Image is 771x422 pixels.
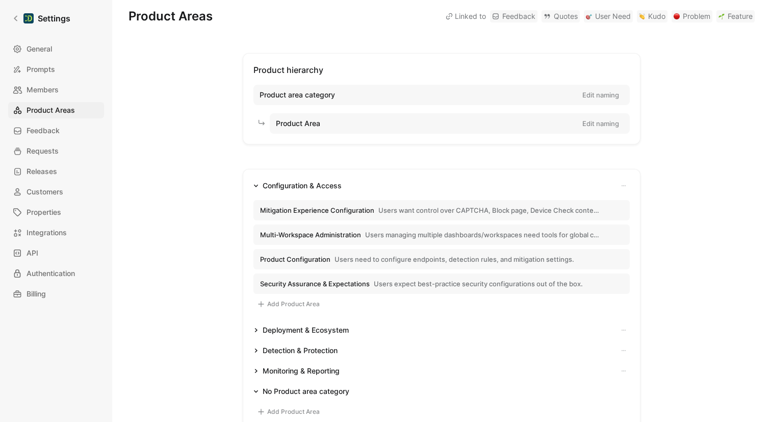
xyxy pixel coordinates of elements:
[674,13,680,19] img: 🔴
[378,206,601,215] span: Users want control over CAPTCHA, Block page, Device Check content and behavior.
[27,125,60,137] span: Feedback
[27,145,59,157] span: Requests
[249,180,346,192] button: Configuration & Access
[8,245,104,261] a: API
[27,186,63,198] span: Customers
[128,8,213,24] h1: Product Areas
[253,274,630,294] button: Security Assurance & ExpectationsUsers expect best-practice security configurations out of the box.
[263,344,338,357] div: Detection & Protection
[718,13,725,19] img: 🌱
[27,84,59,96] span: Members
[335,255,574,264] span: Users need to configure endpoints, detection rules, and mitigation settings.
[253,65,323,75] span: Product hierarchy
[8,184,104,200] a: Customers
[27,206,61,218] span: Properties
[27,247,38,259] span: API
[253,406,323,418] button: Add Product Area
[578,116,624,131] button: Edit naming
[374,279,583,288] span: Users expect best-practice security configurations out of the box.
[8,225,104,241] a: Integrations
[260,255,330,264] span: Product Configuration
[27,227,67,239] span: Integrations
[253,200,630,220] button: Mitigation Experience ConfigurationUsers want control over CAPTCHA, Block page, Device Check cont...
[38,12,70,24] h1: Settings
[263,180,342,192] div: Configuration & Access
[8,61,104,78] a: Prompts
[542,10,580,22] a: Quotes
[716,10,755,22] a: 🌱Feature
[8,286,104,302] a: Billing
[8,163,104,180] a: Releases
[578,88,624,102] button: Edit naming
[8,143,104,159] a: Requests
[27,63,55,76] span: Prompts
[260,89,335,101] span: Product area category
[446,10,486,22] div: Linked to
[27,267,75,280] span: Authentication
[8,41,104,57] a: General
[8,102,104,118] a: Product Areas
[263,324,349,336] div: Deployment & Ecosystem
[365,230,601,239] span: Users managing multiple dashboards/workspaces need tools for global changes or bulk actions.
[249,344,342,357] button: Detection & Protection
[276,117,320,130] span: Product Area
[27,104,75,116] span: Product Areas
[8,204,104,220] a: Properties
[490,10,537,22] a: Feedback
[8,82,104,98] a: Members
[27,165,57,178] span: Releases
[8,122,104,139] a: Feedback
[584,10,633,22] a: 🎯User Need
[8,8,74,29] a: Settings
[260,230,361,239] span: Multi-Workspace Administration
[639,13,645,19] img: 👏
[253,225,630,245] button: Multi-Workspace AdministrationUsers managing multiple dashboards/workspaces need tools for global...
[263,365,340,377] div: Monitoring & Reporting
[260,206,374,215] span: Mitigation Experience Configuration
[637,10,667,22] a: 👏Kudo
[249,385,353,398] button: No Product area category
[672,10,712,22] a: 🔴Problem
[253,249,630,269] button: Product ConfigurationUsers need to configure endpoints, detection rules, and mitigation settings.
[260,279,370,288] span: Security Assurance & Expectations
[263,385,349,398] div: No Product area category
[253,298,323,310] button: Add Product Area
[27,288,46,300] span: Billing
[249,324,353,336] button: Deployment & Ecosystem
[586,13,592,19] img: 🎯
[249,365,344,377] button: Monitoring & Reporting
[8,265,104,282] a: Authentication
[27,43,52,55] span: General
